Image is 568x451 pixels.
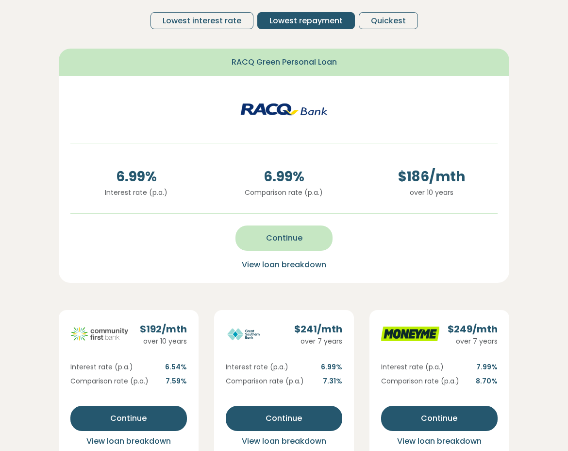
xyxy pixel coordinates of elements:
[381,376,459,386] span: Comparison rate (p.a.)
[70,435,187,448] button: View loan breakdown
[359,12,418,29] button: Quickest
[381,362,444,372] span: Interest rate (p.a.)
[323,376,342,386] span: 7.31 %
[239,259,329,271] button: View loan breakdown
[397,435,482,447] span: View loan breakdown
[257,12,355,29] button: Lowest repayment
[294,322,342,336] div: $ 241 /mth
[294,336,342,347] div: over 7 years
[242,435,326,447] span: View loan breakdown
[242,259,326,270] span: View loan breakdown
[226,406,342,431] button: Continue
[421,413,457,424] span: Continue
[70,406,187,431] button: Continue
[70,167,202,187] span: 6.99 %
[226,376,304,386] span: Comparison rate (p.a.)
[140,336,187,347] div: over 10 years
[448,322,498,336] div: $ 249 /mth
[448,336,498,347] div: over 7 years
[226,435,342,448] button: View loan breakdown
[366,187,498,198] p: over 10 years
[86,435,171,447] span: View loan breakdown
[235,225,333,251] button: Continue
[266,232,302,244] span: Continue
[321,362,342,372] span: 6.99 %
[70,362,133,372] span: Interest rate (p.a.)
[240,87,328,131] img: racq-personal logo
[150,12,253,29] button: Lowest interest rate
[218,167,350,187] span: 6.99 %
[140,322,187,336] div: $ 192 /mth
[70,322,129,346] img: community-first logo
[266,413,302,424] span: Continue
[163,15,241,27] span: Lowest interest rate
[70,376,149,386] span: Comparison rate (p.a.)
[226,322,284,346] img: great-southern logo
[110,413,147,424] span: Continue
[366,167,498,187] span: $ 186 /mth
[232,56,337,68] span: RACQ Green Personal Loan
[381,435,498,448] button: View loan breakdown
[166,376,187,386] span: 7.59 %
[371,15,406,27] span: Quickest
[218,187,350,198] p: Comparison rate (p.a.)
[70,187,202,198] p: Interest rate (p.a.)
[226,362,288,372] span: Interest rate (p.a.)
[476,362,498,372] span: 7.99 %
[381,322,439,346] img: moneyme logo
[476,376,498,386] span: 8.70 %
[381,406,498,431] button: Continue
[269,15,343,27] span: Lowest repayment
[165,362,187,372] span: 6.54 %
